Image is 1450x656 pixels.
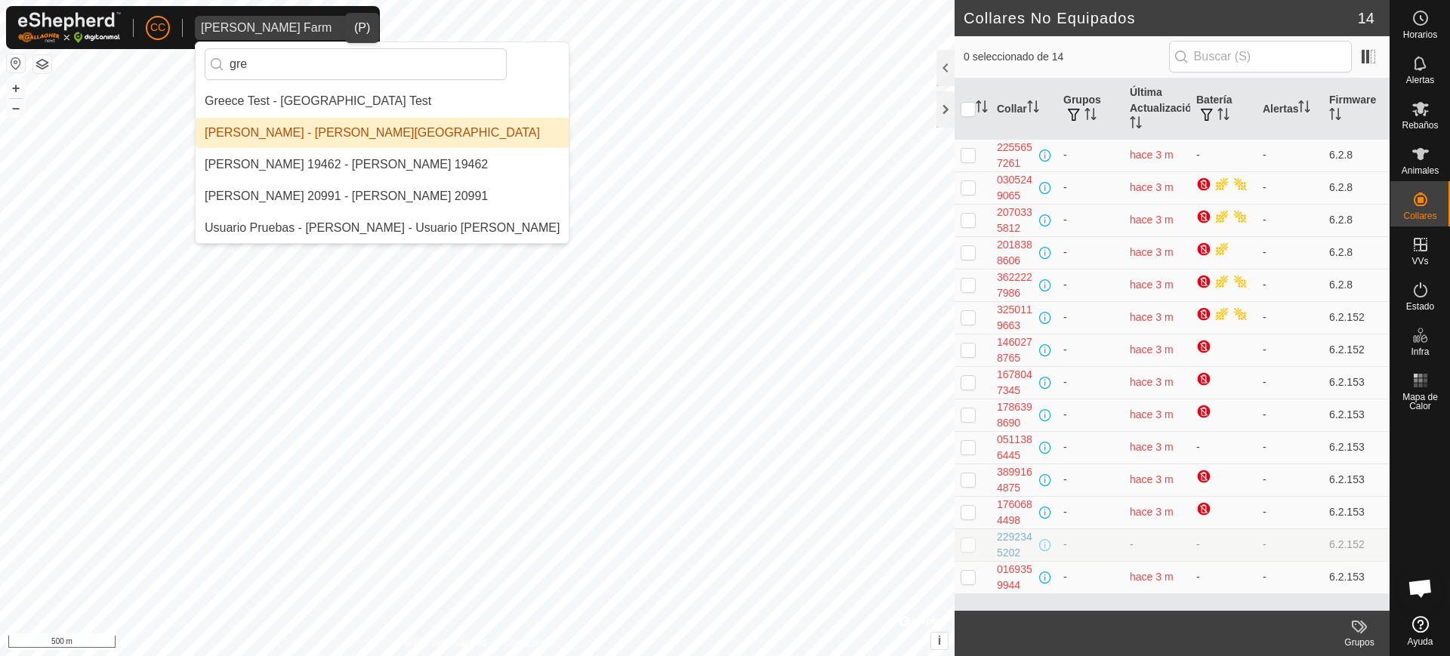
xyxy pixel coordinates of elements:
[196,86,569,116] li: Greece Test
[1130,149,1174,161] span: 1 jul 2025, 12:00
[205,187,488,205] div: [PERSON_NAME] 20991 - [PERSON_NAME] 20991
[205,48,507,80] input: Buscar por región, país, empresa o propiedad
[1323,334,1390,366] td: 6.2.152
[1130,119,1142,131] p-sorticon: Activar para ordenar
[1257,366,1323,399] td: -
[1257,561,1323,593] td: -
[1323,204,1390,236] td: 6.2.8
[205,92,431,110] div: Greece Test - [GEOGRAPHIC_DATA] Test
[991,79,1057,140] th: Collar
[1190,79,1257,140] th: Batería
[504,636,555,650] a: Contáctenos
[1169,41,1352,72] input: Buscar (S)
[1130,473,1174,485] span: 22 jun 2025, 10:03
[1057,528,1124,561] td: -
[997,432,1036,464] div: 0511386445
[18,12,121,43] img: Logo Gallagher
[997,269,1036,301] div: 3622227986
[1323,236,1390,269] td: 6.2.8
[1084,110,1097,122] p-sorticon: Activar para ordenar
[1130,441,1174,453] span: 30 jun 2025, 11:00
[1190,431,1257,464] td: -
[1130,311,1174,323] span: 22 jun 2025, 5:33
[1323,139,1390,171] td: 6.2.8
[1323,561,1390,593] td: 6.2.153
[1298,103,1310,115] p-sorticon: Activar para ordenar
[1257,269,1323,301] td: -
[1408,637,1433,646] span: Ayuda
[1057,204,1124,236] td: -
[997,464,1036,496] div: 3899164875
[7,79,25,97] button: +
[1130,181,1174,193] span: 22 jun 2025, 12:33
[1190,561,1257,593] td: -
[1057,561,1124,593] td: -
[1057,399,1124,431] td: -
[33,55,51,73] button: Capas del Mapa
[205,219,560,237] div: Usuario Pruebas - [PERSON_NAME] - Usuario [PERSON_NAME]
[1057,269,1124,301] td: -
[1257,399,1323,431] td: -
[1323,496,1390,528] td: 6.2.153
[1130,506,1174,518] span: 24 jun 2025, 5:33
[1390,610,1450,652] a: Ayuda
[1406,75,1434,85] span: Alertas
[1057,79,1124,140] th: Grupos
[964,9,1358,27] h2: Collares No Equipados
[1130,343,1174,356] span: 24 jun 2025, 13:03
[196,86,569,243] ul: Option List
[976,103,988,115] p-sorticon: Activar para ordenar
[1358,7,1374,29] span: 14
[1323,399,1390,431] td: 6.2.153
[1323,171,1390,204] td: 6.2.8
[400,636,486,650] a: Política de Privacidad
[1323,431,1390,464] td: 6.2.153
[201,22,332,34] div: [PERSON_NAME] Farm
[1323,528,1390,561] td: 6.2.152
[997,334,1036,366] div: 1460278765
[1130,214,1174,226] span: 23 jun 2025, 13:03
[1257,139,1323,171] td: -
[1403,30,1437,39] span: Horarios
[1190,528,1257,561] td: -
[1323,301,1390,334] td: 6.2.152
[196,118,569,148] li: Alarcia Monja Farm
[1130,538,1134,550] span: -
[1130,246,1174,258] span: 23 jun 2025, 1:33
[205,156,488,174] div: [PERSON_NAME] 19462 - [PERSON_NAME] 19462
[150,20,165,35] span: CC
[1257,464,1323,496] td: -
[1124,79,1190,140] th: Última Actualización
[1257,528,1323,561] td: -
[997,367,1036,399] div: 1678047345
[1403,211,1436,220] span: Collares
[1057,334,1124,366] td: -
[1057,171,1124,204] td: -
[931,633,948,649] button: i
[1057,139,1124,171] td: -
[1130,571,1174,583] span: 1 jul 2025, 11:33
[1329,636,1390,649] div: Grupos
[1257,171,1323,204] td: -
[1057,236,1124,269] td: -
[1057,464,1124,496] td: -
[1394,393,1446,411] span: Mapa de Calor
[1257,79,1323,140] th: Alertas
[1411,257,1428,266] span: VVs
[7,54,25,72] button: Restablecer Mapa
[1257,204,1323,236] td: -
[1130,376,1174,388] span: 23 jun 2025, 20:33
[1398,565,1443,611] div: Chat abierto
[1027,103,1039,115] p-sorticon: Activar para ordenar
[997,497,1036,528] div: 1760684498
[997,529,1036,561] div: 2292345202
[1217,110,1229,122] p-sorticon: Activar para ordenar
[1411,347,1429,356] span: Infra
[997,237,1036,269] div: 2018388606
[938,634,941,647] span: i
[1329,110,1341,122] p-sorticon: Activar para ordenar
[1130,408,1174,420] span: 22 jun 2025, 11:33
[1057,496,1124,528] td: -
[997,562,1036,593] div: 0169359944
[1402,166,1439,175] span: Animales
